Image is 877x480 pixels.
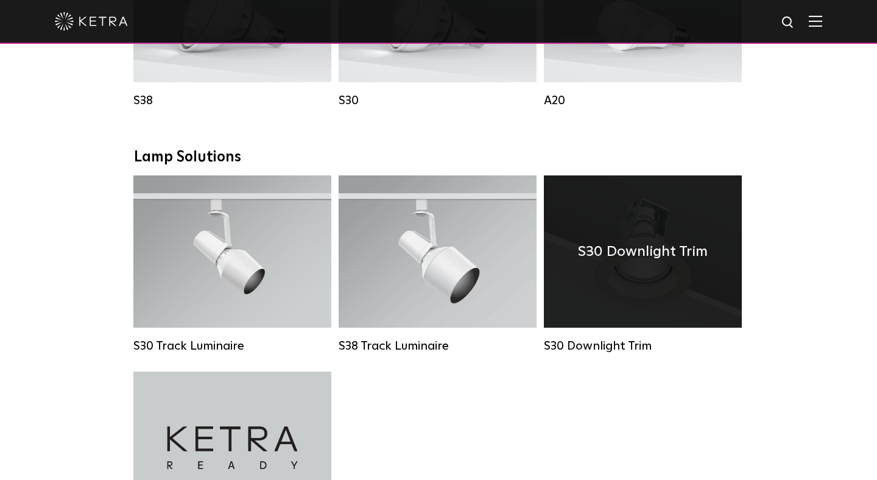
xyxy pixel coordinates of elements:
[544,93,742,108] div: A20
[134,149,743,166] div: Lamp Solutions
[55,12,128,30] img: ketra-logo-2019-white
[133,175,331,353] a: S30 Track Luminaire Lumen Output:1100Colors:White / BlackBeam Angles:15° / 25° / 40° / 60° / 90°W...
[339,339,537,353] div: S38 Track Luminaire
[578,240,708,263] h4: S30 Downlight Trim
[133,93,331,108] div: S38
[339,93,537,108] div: S30
[544,175,742,353] a: S30 Downlight Trim S30 Downlight Trim
[133,339,331,353] div: S30 Track Luminaire
[339,175,537,353] a: S38 Track Luminaire Lumen Output:1100Colors:White / BlackBeam Angles:10° / 25° / 40° / 60°Wattage...
[809,15,822,27] img: Hamburger%20Nav.svg
[781,15,796,30] img: search icon
[544,339,742,353] div: S30 Downlight Trim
